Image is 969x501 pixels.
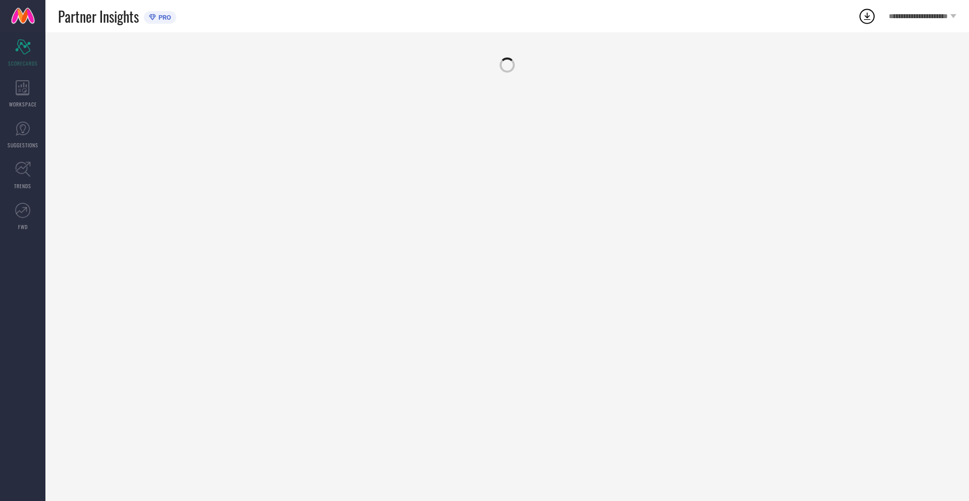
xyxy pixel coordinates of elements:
[58,6,139,27] span: Partner Insights
[14,182,31,190] span: TRENDS
[156,14,171,21] span: PRO
[8,60,38,67] span: SCORECARDS
[858,7,876,25] div: Open download list
[9,100,37,108] span: WORKSPACE
[8,141,38,149] span: SUGGESTIONS
[18,223,28,231] span: FWD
